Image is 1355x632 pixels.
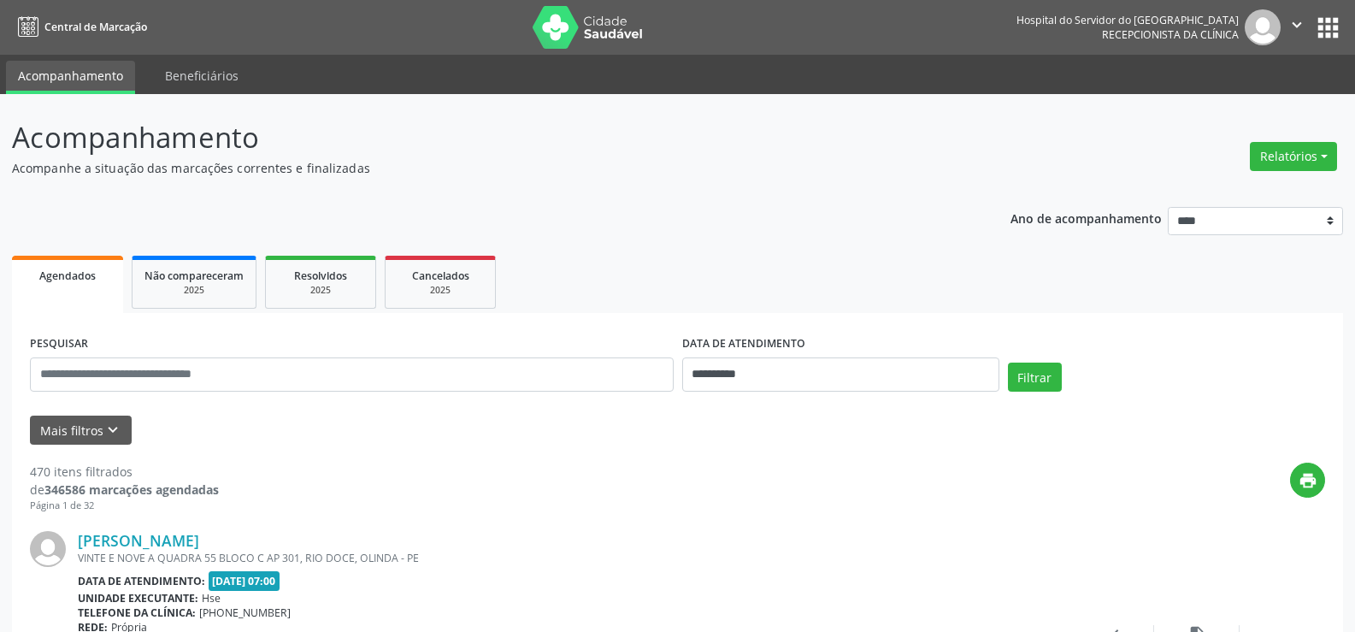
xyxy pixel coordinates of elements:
[12,159,944,177] p: Acompanhe a situação das marcações correntes e finalizadas
[44,481,219,498] strong: 346586 marcações agendadas
[1313,13,1343,43] button: apps
[144,284,244,297] div: 2025
[682,331,805,357] label: DATA DE ATENDIMENTO
[1250,142,1337,171] button: Relatórios
[294,269,347,283] span: Resolvidos
[1102,27,1239,42] span: Recepcionista da clínica
[278,284,363,297] div: 2025
[30,463,219,481] div: 470 itens filtrados
[44,20,147,34] span: Central de Marcação
[78,574,205,588] b: Data de atendimento:
[1287,15,1306,34] i: 
[1299,471,1317,490] i: print
[1016,13,1239,27] div: Hospital do Servidor do [GEOGRAPHIC_DATA]
[144,269,244,283] span: Não compareceram
[12,13,147,41] a: Central de Marcação
[153,61,250,91] a: Beneficiários
[12,116,944,159] p: Acompanhamento
[78,605,196,620] b: Telefone da clínica:
[103,421,122,440] i: keyboard_arrow_down
[30,481,219,499] div: de
[1245,9,1281,45] img: img
[1290,463,1325,498] button: print
[199,605,291,620] span: [PHONE_NUMBER]
[39,269,96,283] span: Agendados
[78,591,198,605] b: Unidade executante:
[30,499,219,513] div: Página 1 de 32
[30,531,66,567] img: img
[209,571,280,591] span: [DATE] 07:00
[78,531,199,550] a: [PERSON_NAME]
[30,331,88,357] label: PESQUISAR
[78,551,1069,565] div: VINTE E NOVE A QUADRA 55 BLOCO C AP 301, RIO DOCE, OLINDA - PE
[412,269,469,283] span: Cancelados
[1010,207,1162,228] p: Ano de acompanhamento
[6,61,135,94] a: Acompanhamento
[398,284,483,297] div: 2025
[1281,9,1313,45] button: 
[30,416,132,446] button: Mais filtroskeyboard_arrow_down
[1008,363,1062,392] button: Filtrar
[202,591,221,605] span: Hse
